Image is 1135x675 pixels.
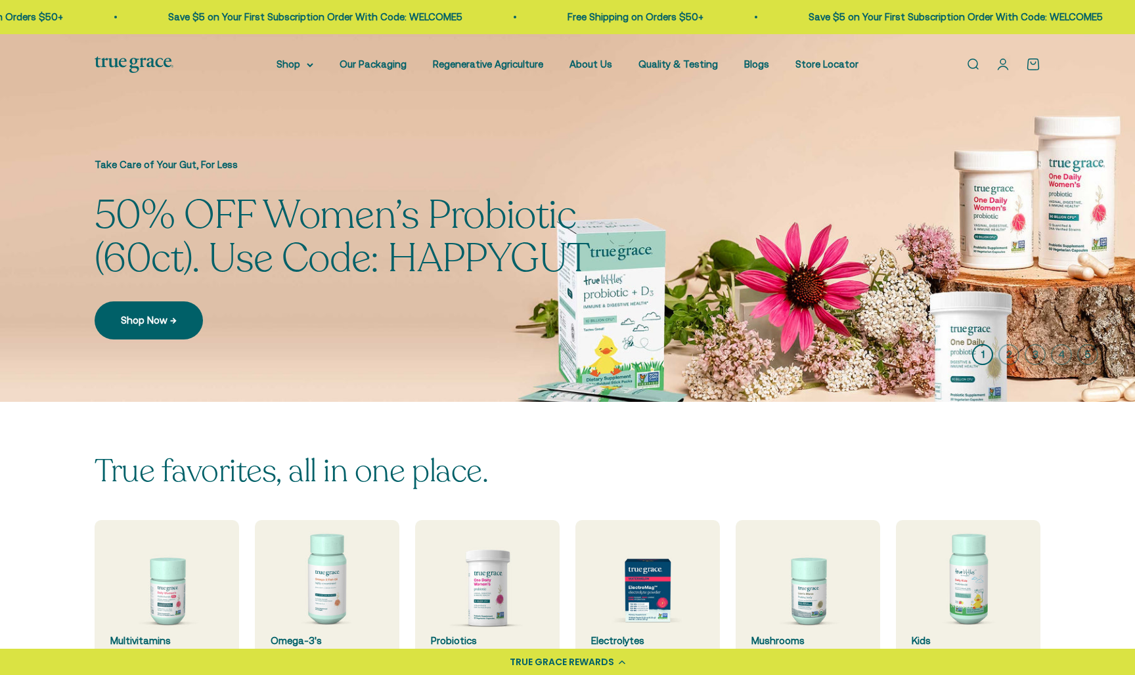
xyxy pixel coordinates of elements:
[1025,344,1046,365] button: 3
[1077,344,1098,365] button: 5
[95,301,203,339] a: Shop Now →
[277,56,313,72] summary: Shop
[95,188,590,286] split-lines: 50% OFF Women’s Probiotic (60ct). Use Code: HAPPYGUT
[255,520,399,664] a: Omega-3's
[751,633,864,649] div: Mushrooms
[539,11,675,22] a: Free Shipping on Orders $50+
[95,520,239,664] a: Multivitamins
[340,58,407,70] a: Our Packaging
[139,9,434,25] p: Save $5 on Your First Subscription Order With Code: WELCOME5
[575,520,720,664] a: Electrolytes
[896,520,1040,664] a: Kids
[431,633,544,649] div: Probiotics
[415,520,560,664] a: Probiotics
[736,520,880,664] a: Mushrooms
[591,633,704,649] div: Electrolytes
[510,655,614,669] div: TRUE GRACE REWARDS
[638,58,718,70] a: Quality & Testing
[1051,344,1072,365] button: 4
[95,157,673,173] p: Take Care of Your Gut, For Less
[780,9,1074,25] p: Save $5 on Your First Subscription Order With Code: WELCOME5
[972,344,993,365] button: 1
[433,58,543,70] a: Regenerative Agriculture
[95,450,488,492] split-lines: True favorites, all in one place.
[271,633,384,649] div: Omega-3's
[795,58,858,70] a: Store Locator
[912,633,1025,649] div: Kids
[110,633,223,649] div: Multivitamins
[744,58,769,70] a: Blogs
[998,344,1019,365] button: 2
[569,58,612,70] a: About Us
